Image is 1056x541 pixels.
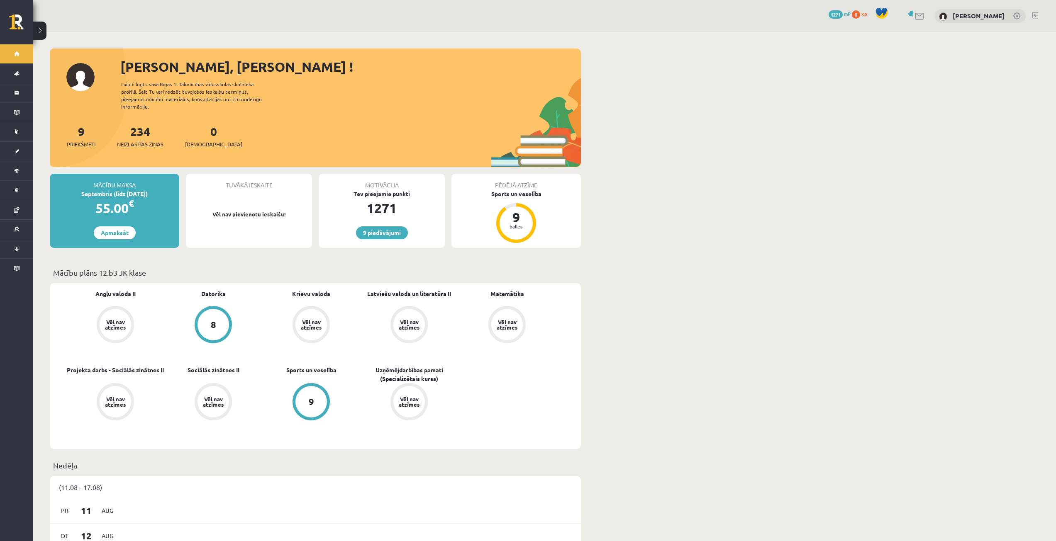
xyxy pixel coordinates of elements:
a: Datorika [201,289,226,298]
a: Vēl nav atzīmes [360,306,458,345]
p: Nedēļa [53,460,578,471]
a: Vēl nav atzīmes [458,306,556,345]
a: Sports un veselība 9 balles [451,189,581,244]
div: Pēdējā atzīme [451,174,581,189]
a: 8 [164,306,262,345]
div: Vēl nav atzīmes [104,396,127,407]
a: 234Neizlasītās ziņas [117,124,163,148]
a: Vēl nav atzīmes [164,383,262,422]
div: Motivācija [319,174,445,189]
a: Matemātika [490,289,524,298]
span: Neizlasītās ziņas [117,140,163,148]
div: Vēl nav atzīmes [398,396,421,407]
div: Vēl nav atzīmes [495,319,519,330]
a: 9Priekšmeti [67,124,95,148]
a: Vēl nav atzīmes [262,306,360,345]
p: Mācību plāns 12.b3 JK klase [53,267,578,278]
span: 1271 [829,10,843,19]
span: € [129,197,134,209]
a: Projekta darbs - Sociālās zinātnes II [67,366,164,374]
div: Sports un veselība [451,189,581,198]
a: Vēl nav atzīmes [66,306,164,345]
div: Tev pieejamie punkti [319,189,445,198]
span: Aug [99,504,116,517]
a: Vēl nav atzīmes [360,383,458,422]
img: Ivo Dāvis Pakers [939,12,947,21]
a: Sports un veselība [286,366,337,374]
a: Sociālās zinātnes II [188,366,239,374]
a: 9 piedāvājumi [356,226,408,239]
span: Priekšmeti [67,140,95,148]
a: 9 [262,383,360,422]
a: Rīgas 1. Tālmācības vidusskola [9,15,33,35]
div: Tuvākā ieskaite [186,174,312,189]
div: 9 [309,397,314,406]
a: Angļu valoda II [95,289,136,298]
div: Laipni lūgts savā Rīgas 1. Tālmācības vidusskolas skolnieka profilā. Šeit Tu vari redzēt tuvojošo... [121,80,276,110]
span: [DEMOGRAPHIC_DATA] [185,140,242,148]
a: Krievu valoda [292,289,330,298]
div: (11.08 - 17.08) [50,476,581,498]
span: xp [861,10,867,17]
div: Vēl nav atzīmes [398,319,421,330]
div: Vēl nav atzīmes [300,319,323,330]
div: Vēl nav atzīmes [202,396,225,407]
div: 1271 [319,198,445,218]
span: Pr [56,504,73,517]
a: [PERSON_NAME] [953,12,1005,20]
a: 1271 mP [829,10,851,17]
div: Vēl nav atzīmes [104,319,127,330]
a: Apmaksāt [94,226,136,239]
span: mP [844,10,851,17]
div: 55.00 [50,198,179,218]
div: [PERSON_NAME], [PERSON_NAME] ! [120,57,581,77]
div: balles [504,224,529,229]
div: Mācību maksa [50,174,179,189]
div: 9 [504,211,529,224]
div: Septembris (līdz [DATE]) [50,189,179,198]
a: 0 xp [852,10,871,17]
span: 11 [73,504,99,517]
a: Latviešu valoda un literatūra II [367,289,451,298]
a: Vēl nav atzīmes [66,383,164,422]
a: 0[DEMOGRAPHIC_DATA] [185,124,242,148]
p: Vēl nav pievienotu ieskaišu! [190,210,308,218]
span: 0 [852,10,860,19]
div: 8 [211,320,216,329]
a: Uzņēmējdarbības pamati (Specializētais kurss) [360,366,458,383]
